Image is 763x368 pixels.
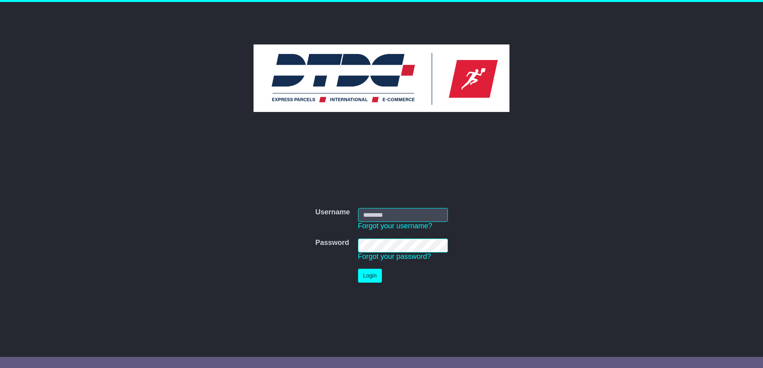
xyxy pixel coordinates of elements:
label: Password [315,239,349,247]
a: Forgot your password? [358,252,431,260]
button: Login [358,269,382,283]
img: DTDC Australia [254,44,509,112]
a: Forgot your username? [358,222,432,230]
label: Username [315,208,350,217]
